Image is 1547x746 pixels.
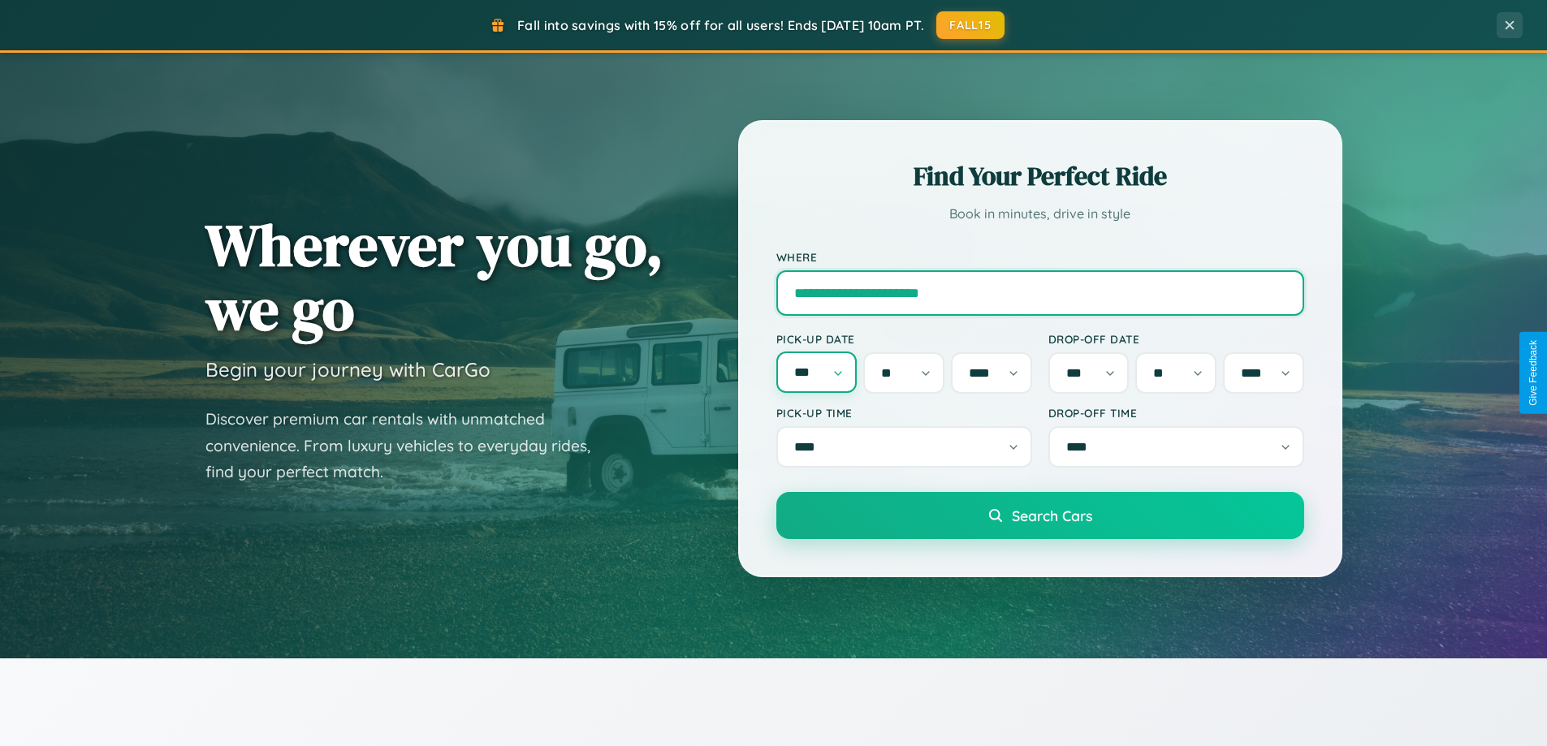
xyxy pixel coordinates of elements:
[1048,332,1304,346] label: Drop-off Date
[205,406,611,485] p: Discover premium car rentals with unmatched convenience. From luxury vehicles to everyday rides, ...
[1528,340,1539,406] div: Give Feedback
[205,213,663,341] h1: Wherever you go, we go
[776,406,1032,420] label: Pick-up Time
[776,158,1304,194] h2: Find Your Perfect Ride
[776,250,1304,264] label: Where
[205,357,490,382] h3: Begin your journey with CarGo
[1048,406,1304,420] label: Drop-off Time
[776,202,1304,226] p: Book in minutes, drive in style
[776,332,1032,346] label: Pick-up Date
[517,17,924,33] span: Fall into savings with 15% off for all users! Ends [DATE] 10am PT.
[776,492,1304,539] button: Search Cars
[1012,507,1092,524] span: Search Cars
[936,11,1005,39] button: FALL15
